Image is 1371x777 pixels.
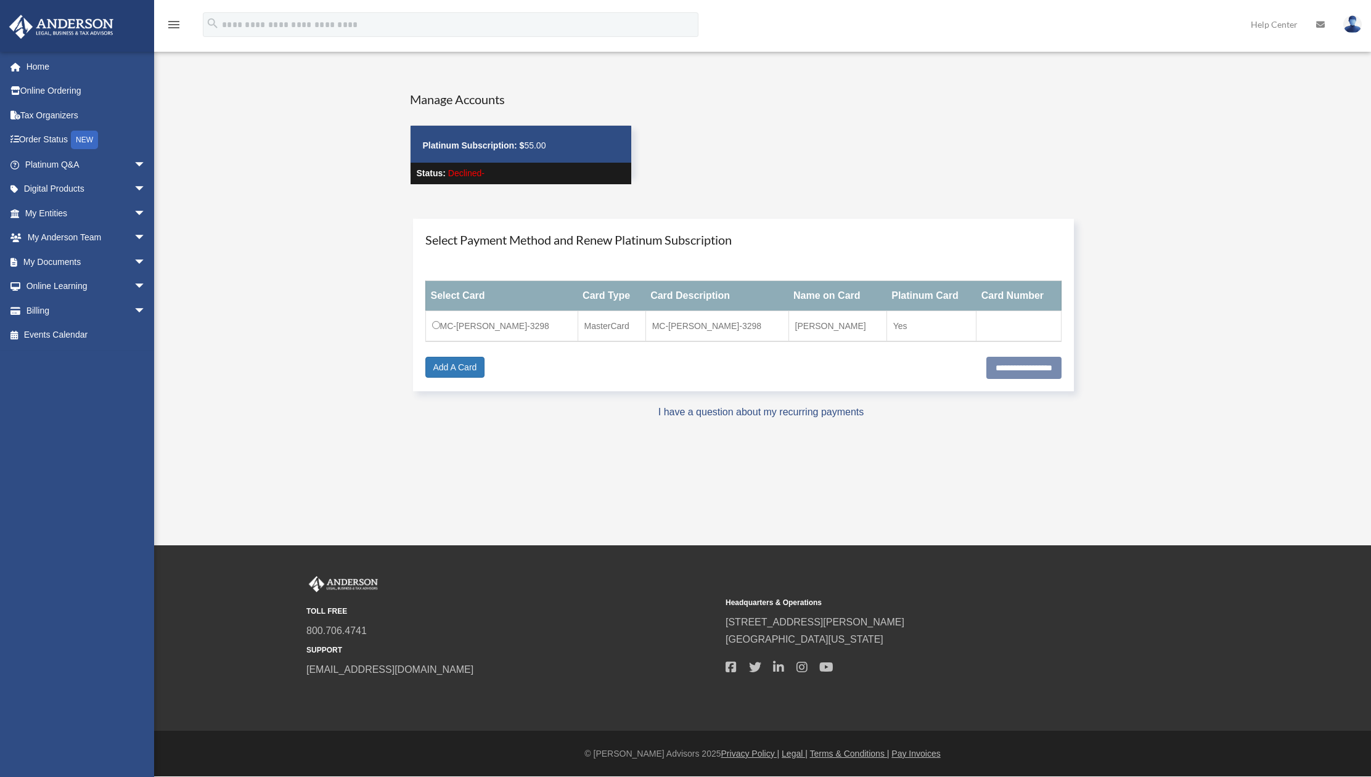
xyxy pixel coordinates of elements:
[658,407,864,417] a: I have a question about my recurring payments
[410,91,632,108] h4: Manage Accounts
[134,298,158,323] span: arrow_drop_down
[206,17,219,30] i: search
[886,281,976,311] th: Platinum Card
[9,323,165,348] a: Events Calendar
[425,281,578,311] th: Select Card
[134,250,158,275] span: arrow_drop_down
[306,625,367,636] a: 800.706.4741
[9,226,165,250] a: My Anderson Teamarrow_drop_down
[9,103,165,128] a: Tax Organizers
[134,274,158,299] span: arrow_drop_down
[154,746,1371,762] div: © [PERSON_NAME] Advisors 2025
[134,177,158,202] span: arrow_drop_down
[9,152,165,177] a: Platinum Q&Aarrow_drop_down
[423,140,525,150] strong: Platinum Subscription: $
[306,664,473,675] a: [EMAIL_ADDRESS][DOMAIN_NAME]
[782,749,808,759] a: Legal |
[9,201,165,226] a: My Entitiesarrow_drop_down
[891,749,940,759] a: Pay Invoices
[788,281,886,311] th: Name on Card
[645,281,788,311] th: Card Description
[9,298,165,323] a: Billingarrow_drop_down
[645,311,788,342] td: MC-[PERSON_NAME]-3298
[9,54,165,79] a: Home
[726,617,904,627] a: [STREET_ADDRESS][PERSON_NAME]
[9,274,165,299] a: Online Learningarrow_drop_down
[9,250,165,274] a: My Documentsarrow_drop_down
[976,281,1062,311] th: Card Number
[726,596,1136,609] small: Headquarters & Operations
[425,311,578,342] td: MC-[PERSON_NAME]-3298
[166,22,181,32] a: menu
[886,311,976,342] td: Yes
[425,231,1062,248] h4: Select Payment Method and Renew Platinum Subscription
[788,311,886,342] td: [PERSON_NAME]
[9,128,165,153] a: Order StatusNEW
[726,634,883,645] a: [GEOGRAPHIC_DATA][US_STATE]
[306,644,717,657] small: SUPPORT
[721,749,780,759] a: Privacy Policy |
[423,138,619,153] p: 55.00
[9,79,165,104] a: Online Ordering
[578,281,645,311] th: Card Type
[578,311,645,342] td: MasterCard
[9,177,165,201] a: Digital Productsarrow_drop_down
[134,226,158,251] span: arrow_drop_down
[71,131,98,149] div: NEW
[1343,15,1362,33] img: User Pic
[134,152,158,177] span: arrow_drop_down
[425,357,485,378] a: Add A Card
[810,749,890,759] a: Terms & Conditions |
[417,168,446,178] strong: Status:
[134,201,158,226] span: arrow_drop_down
[448,168,485,178] span: Declined-
[306,576,380,592] img: Anderson Advisors Platinum Portal
[166,17,181,32] i: menu
[6,15,117,39] img: Anderson Advisors Platinum Portal
[306,605,717,618] small: TOLL FREE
